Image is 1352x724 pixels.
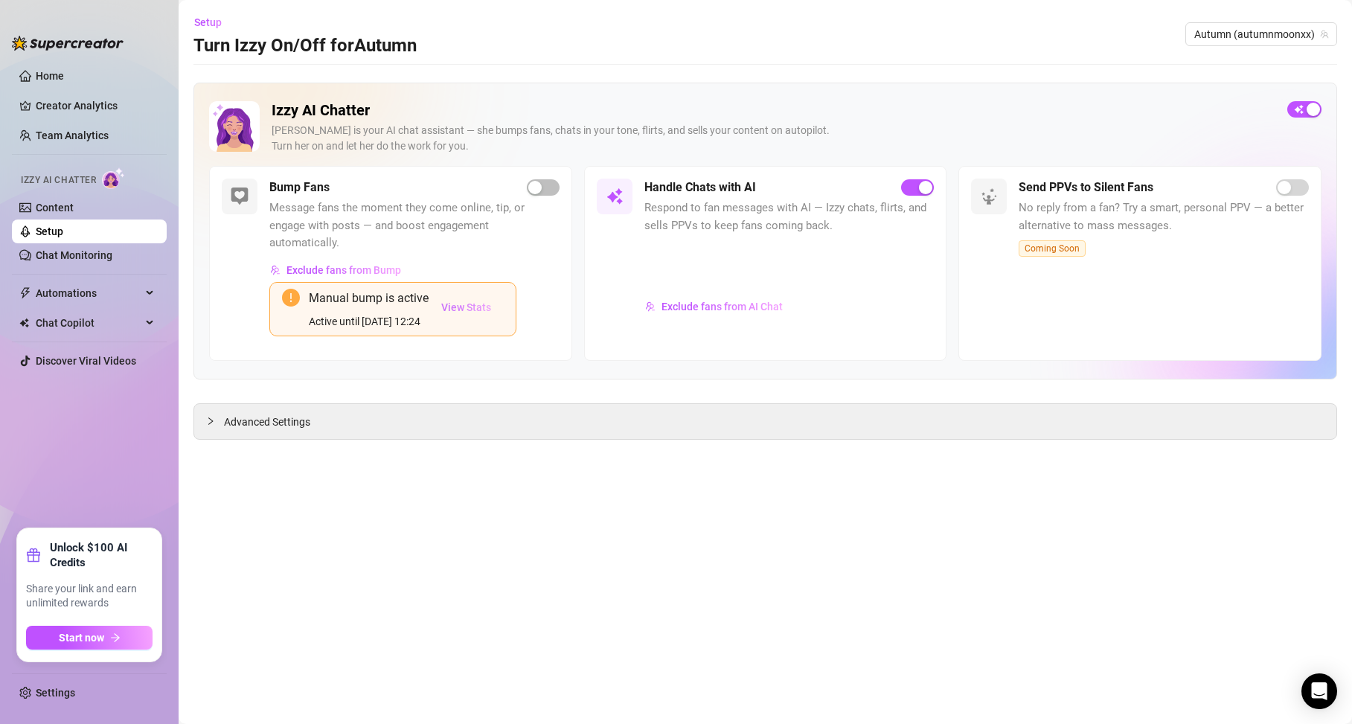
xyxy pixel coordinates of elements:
span: Exclude fans from Bump [286,264,401,276]
button: Start nowarrow-right [26,626,153,650]
span: Setup [194,16,222,28]
h3: Turn Izzy On/Off for Autumn [193,34,417,58]
span: Exclude fans from AI Chat [661,301,783,313]
a: Discover Viral Videos [36,355,136,367]
a: Creator Analytics [36,94,155,118]
span: Respond to fan messages with AI — Izzy chats, flirts, and sells PPVs to keep fans coming back. [644,199,935,234]
a: Chat Monitoring [36,249,112,261]
button: Exclude fans from AI Chat [644,295,784,318]
span: Izzy AI Chatter [21,173,96,188]
span: arrow-right [110,632,121,643]
img: svg%3e [270,265,281,275]
img: svg%3e [231,188,249,205]
span: team [1320,30,1329,39]
img: AI Chatter [102,167,125,189]
span: collapsed [206,417,215,426]
button: Exclude fans from Bump [269,258,402,282]
h5: Bump Fans [269,179,330,196]
div: [PERSON_NAME] is your AI chat assistant — she bumps fans, chats in your tone, flirts, and sells y... [272,123,1275,154]
span: Chat Copilot [36,311,141,335]
span: thunderbolt [19,287,31,299]
img: svg%3e [980,188,998,205]
a: Settings [36,687,75,699]
img: Izzy AI Chatter [209,101,260,152]
button: Setup [193,10,234,34]
div: Open Intercom Messenger [1301,673,1337,709]
span: Automations [36,281,141,305]
span: View Stats [441,301,491,313]
span: No reply from a fan? Try a smart, personal PPV — a better alternative to mass messages. [1019,199,1309,234]
a: Team Analytics [36,129,109,141]
button: View Stats [429,289,504,326]
span: gift [26,548,41,563]
span: Message fans the moment they come online, tip, or engage with posts — and boost engagement automa... [269,199,560,252]
span: Advanced Settings [224,414,310,430]
h2: Izzy AI Chatter [272,101,1275,120]
h5: Send PPVs to Silent Fans [1019,179,1153,196]
h5: Handle Chats with AI [644,179,756,196]
a: Home [36,70,64,82]
span: exclamation-circle [282,289,300,307]
img: svg%3e [606,188,624,205]
img: svg%3e [645,301,656,312]
span: Start now [59,632,104,644]
span: Coming Soon [1019,240,1086,257]
strong: Unlock $100 AI Credits [50,540,153,570]
a: Setup [36,225,63,237]
span: Share your link and earn unlimited rewards [26,582,153,611]
div: Active until [DATE] 12:24 [309,313,429,330]
span: Autumn (autumnmoonxx) [1194,23,1328,45]
div: collapsed [206,413,224,429]
img: logo-BBDzfeDw.svg [12,36,124,51]
div: Manual bump is active [309,289,429,307]
img: Chat Copilot [19,318,29,328]
a: Content [36,202,74,214]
